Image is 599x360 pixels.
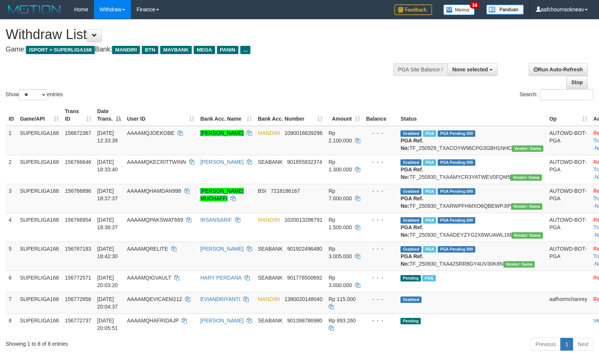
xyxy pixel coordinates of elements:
[329,296,356,302] span: Rp 115.000
[400,166,423,180] b: PGA Ref. No:
[17,313,62,335] td: SUPERLIGA168
[127,246,168,252] span: AAAAMQRELITE
[326,104,363,126] th: Amount: activate to sort column ascending
[397,242,546,271] td: TF_250930_TXA42SRR8GY4UV3IIK8N
[19,89,47,100] select: Showentries
[97,275,118,288] span: [DATE] 20:03:20
[65,318,91,324] span: 156772737
[566,76,588,89] a: Stop
[258,130,280,136] span: MANDIRI
[200,275,241,281] a: HARY PERDANA
[366,216,395,224] div: - - -
[17,242,62,271] td: SUPERLIGA168
[17,126,62,155] td: SUPERLIGA168
[452,67,488,73] span: None selected
[200,188,244,201] a: [PERSON_NAME] MUCHAFFI
[329,159,352,172] span: Rp 1.300.000
[329,246,352,259] span: Rp 3.005.000
[546,155,590,184] td: AUTOWD-BOT-PGA
[520,89,593,100] label: Search:
[366,129,395,137] div: - - -
[200,130,244,136] a: [PERSON_NAME]
[329,130,352,144] span: Rp 2.100.000
[531,338,561,351] a: Previous
[560,338,573,351] a: 1
[400,253,423,267] b: PGA Ref. No:
[329,188,352,201] span: Rp 7.000.000
[438,188,475,195] span: PGA Pending
[422,275,435,281] span: Marked by aafheankoy
[258,275,283,281] span: SEABANK
[217,46,238,54] span: PANIN
[394,5,432,15] img: Feedback.jpg
[486,5,524,15] img: panduan.png
[6,242,17,271] td: 5
[423,188,436,195] span: Marked by aafsengchandara
[447,63,497,76] button: None selected
[6,184,17,213] td: 3
[94,104,124,126] th: Date Trans.: activate to sort column descending
[6,313,17,335] td: 8
[423,159,436,166] span: Marked by aafheankoy
[470,2,480,9] span: 34
[400,318,421,324] span: Pending
[284,130,322,136] span: Copy 1090016639296 to clipboard
[160,46,192,54] span: MAYBANK
[258,188,267,194] span: BSI
[112,46,140,54] span: MANDIRI
[124,104,197,126] th: User ID: activate to sort column ascending
[529,63,588,76] a: Run Auto-Refresh
[510,174,542,181] span: Vendor URL: https://trx31.1velocity.biz
[197,104,255,126] th: Bank Acc. Name: activate to sort column ascending
[65,159,91,165] span: 156766646
[17,155,62,184] td: SUPERLIGA168
[400,130,422,137] span: Grabbed
[438,246,475,253] span: PGA Pending
[366,317,395,324] div: - - -
[540,89,593,100] input: Search:
[400,159,422,166] span: Grabbed
[423,217,436,224] span: Marked by aafsengchandara
[438,130,475,137] span: PGA Pending
[284,296,322,302] span: Copy 1380020148040 to clipboard
[200,217,232,223] a: IRSANSARIF
[400,275,421,281] span: Pending
[65,275,91,281] span: 156772571
[62,104,94,126] th: Trans ID: activate to sort column ascending
[65,246,91,252] span: 156767183
[17,184,62,213] td: SUPERLIGA168
[6,104,17,126] th: ID
[363,104,398,126] th: Balance
[400,138,423,151] b: PGA Ref. No:
[97,296,118,310] span: [DATE] 20:04:37
[546,213,590,242] td: AUTOWD-BOT-PGA
[503,261,535,268] span: Vendor URL: https://trx31.1velocity.biz
[97,318,118,331] span: [DATE] 20:05:51
[400,188,422,195] span: Grabbed
[329,318,356,324] span: Rp 893.260
[6,27,392,42] h1: Withdraw List
[17,104,62,126] th: Game/API: activate to sort column ascending
[97,188,118,201] span: [DATE] 18:37:37
[6,46,392,53] h4: Game: Bank:
[400,246,422,253] span: Grabbed
[397,126,546,155] td: TF_250929_TXACOYW96CPG3GBH1NHC
[397,155,546,184] td: TF_250930_TXAAMYCR3YATWEV0FQM5
[6,337,244,348] div: Showing 1 to 8 of 8 entries
[6,155,17,184] td: 2
[127,159,186,165] span: AAAAMQKECRITTWINN
[17,271,62,292] td: SUPERLIGA168
[366,187,395,195] div: - - -
[65,188,91,194] span: 156766896
[127,318,179,324] span: AAAAMQHAFRIDAJP
[6,126,17,155] td: 1
[511,203,543,210] span: Vendor URL: https://trx31.1velocity.biz
[397,184,546,213] td: TF_250930_TXARWPFHMXO6QBEWPJIP
[258,217,280,223] span: MANDIRI
[284,217,322,223] span: Copy 1020013286791 to clipboard
[255,104,326,126] th: Bank Acc. Number: activate to sort column ascending
[127,130,174,136] span: AAAAMQJOEKOBE
[397,104,546,126] th: Status
[271,188,300,194] span: Copy 7218186167 to clipboard
[400,217,422,224] span: Grabbed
